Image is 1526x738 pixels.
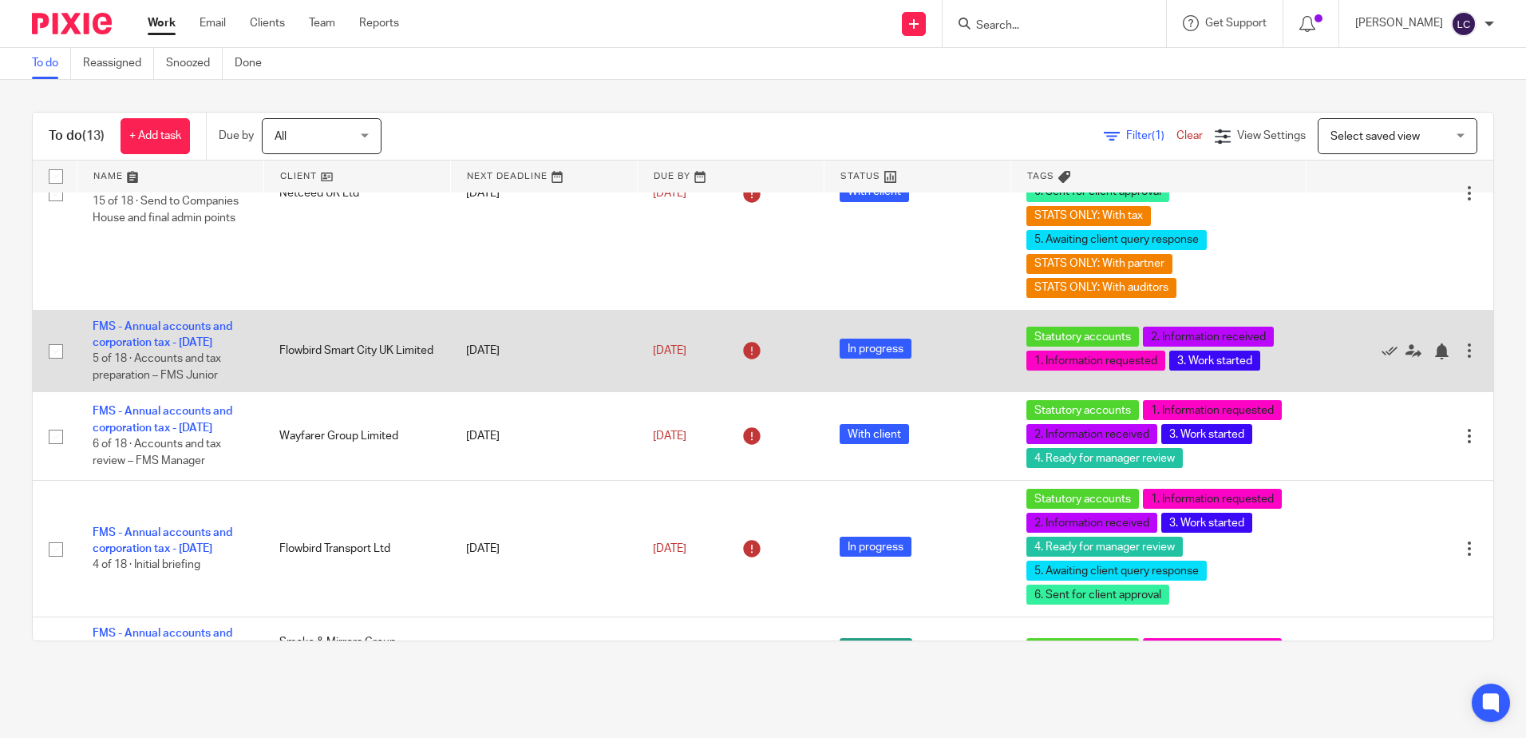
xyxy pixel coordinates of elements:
[148,15,176,31] a: Work
[83,48,154,79] a: Reassigned
[121,118,190,154] a: + Add task
[275,131,287,142] span: All
[32,48,71,79] a: To do
[1143,489,1282,509] span: 1. Information requested
[1026,230,1207,250] span: 5. Awaiting client query response
[450,392,637,481] td: [DATE]
[840,424,909,444] span: With client
[1169,351,1260,371] span: 3. Work started
[1026,400,1139,420] span: Statutory accounts
[1161,513,1252,533] span: 3. Work started
[93,406,232,433] a: FMS - Annual accounts and corporation tax - [DATE]
[263,617,450,683] td: Smoke & Mirrors Group Limited
[1027,172,1054,181] span: Tags
[1026,638,1139,658] span: Statutory accounts
[1026,489,1139,509] span: Statutory accounts
[309,15,335,31] a: Team
[93,353,221,381] span: 5 of 18 · Accounts and tax preparation – FMS Junior
[653,543,686,554] span: [DATE]
[1176,130,1203,141] a: Clear
[32,13,112,34] img: Pixie
[93,527,232,554] a: FMS - Annual accounts and corporation tax - [DATE]
[1026,424,1157,444] span: 2. Information received
[1026,327,1139,347] span: Statutory accounts
[1026,278,1176,298] span: STATS ONLY: With auditors
[93,628,232,655] a: FMS - Annual accounts and corporation tax - [DATE]
[1026,448,1183,468] span: 4. Ready for manager review
[93,560,200,571] span: 4 of 18 · Initial briefing
[840,537,911,557] span: In progress
[1026,206,1151,226] span: STATS ONLY: With tax
[1205,18,1267,29] span: Get Support
[219,128,254,144] p: Due by
[235,48,274,79] a: Done
[1026,254,1172,274] span: STATS ONLY: With partner
[359,15,399,31] a: Reports
[975,19,1118,34] input: Search
[1026,561,1207,581] span: 5. Awaiting client query response
[263,481,450,617] td: Flowbird Transport Ltd
[1330,131,1420,142] span: Select saved view
[1355,15,1443,31] p: [PERSON_NAME]
[840,339,911,359] span: In progress
[1237,130,1306,141] span: View Settings
[1161,424,1252,444] span: 3. Work started
[1451,11,1477,37] img: svg%3E
[200,15,226,31] a: Email
[1143,400,1282,420] span: 1. Information requested
[1026,537,1183,557] span: 4. Ready for manager review
[263,310,450,392] td: Flowbird Smart City UK Limited
[450,310,637,392] td: [DATE]
[450,481,637,617] td: [DATE]
[840,638,912,658] span: Not started
[263,77,450,310] td: Netceed UK Ltd
[1026,585,1169,605] span: 6. Sent for client approval
[1152,130,1164,141] span: (1)
[1382,343,1405,359] a: Mark as done
[1143,327,1274,347] span: 2. Information received
[1026,351,1165,371] span: 1. Information requested
[49,128,105,145] h1: To do
[653,188,686,199] span: [DATE]
[263,392,450,481] td: Wayfarer Group Limited
[450,617,637,683] td: [DATE]
[93,321,232,348] a: FMS - Annual accounts and corporation tax - [DATE]
[166,48,223,79] a: Snoozed
[653,430,686,442] span: [DATE]
[93,438,221,466] span: 6 of 18 · Accounts and tax review – FMS Manager
[653,345,686,356] span: [DATE]
[1126,130,1176,141] span: Filter
[450,77,637,310] td: [DATE]
[1026,513,1157,533] span: 2. Information received
[1143,638,1282,658] span: 1. Information requested
[93,196,239,224] span: 15 of 18 · Send to Companies House and final admin points
[250,15,285,31] a: Clients
[82,129,105,142] span: (13)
